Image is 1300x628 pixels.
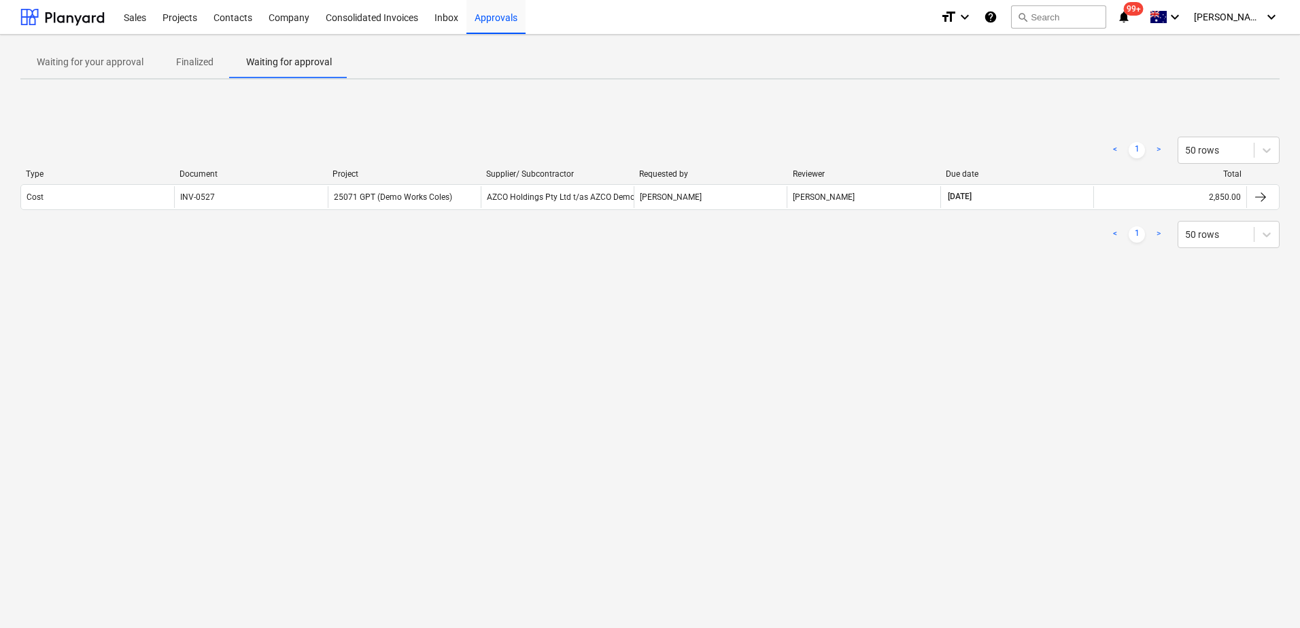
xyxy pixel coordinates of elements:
[1150,142,1167,158] a: Next page
[1194,12,1262,22] span: [PERSON_NAME]
[481,186,634,208] div: AZCO Holdings Pty Ltd t/as AZCO Demolition
[984,9,997,25] i: Knowledge base
[1129,226,1145,243] a: Page 1 is your current page
[946,169,1089,179] div: Due date
[179,169,322,179] div: Document
[787,186,940,208] div: [PERSON_NAME]
[37,55,143,69] p: Waiting for your approval
[1107,142,1123,158] a: Previous page
[1107,226,1123,243] a: Previous page
[1129,142,1145,158] a: Page 1 is your current page
[1093,186,1246,208] div: 2,850.00
[486,169,629,179] div: Supplier/ Subcontractor
[332,169,475,179] div: Project
[26,169,169,179] div: Type
[1117,9,1131,25] i: notifications
[634,186,787,208] div: [PERSON_NAME]
[27,192,44,202] div: Cost
[1017,12,1028,22] span: search
[334,192,452,202] span: 25071 GPT (Demo Works Coles)
[957,9,973,25] i: keyboard_arrow_down
[940,9,957,25] i: format_size
[176,55,213,69] p: Finalized
[639,169,782,179] div: Requested by
[1124,2,1144,16] span: 99+
[1011,5,1106,29] button: Search
[946,191,973,203] span: [DATE]
[793,169,936,179] div: Reviewer
[1167,9,1183,25] i: keyboard_arrow_down
[180,192,215,202] div: INV-0527
[1150,226,1167,243] a: Next page
[1232,563,1300,628] iframe: Chat Widget
[246,55,332,69] p: Waiting for approval
[1263,9,1280,25] i: keyboard_arrow_down
[1099,169,1242,179] div: Total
